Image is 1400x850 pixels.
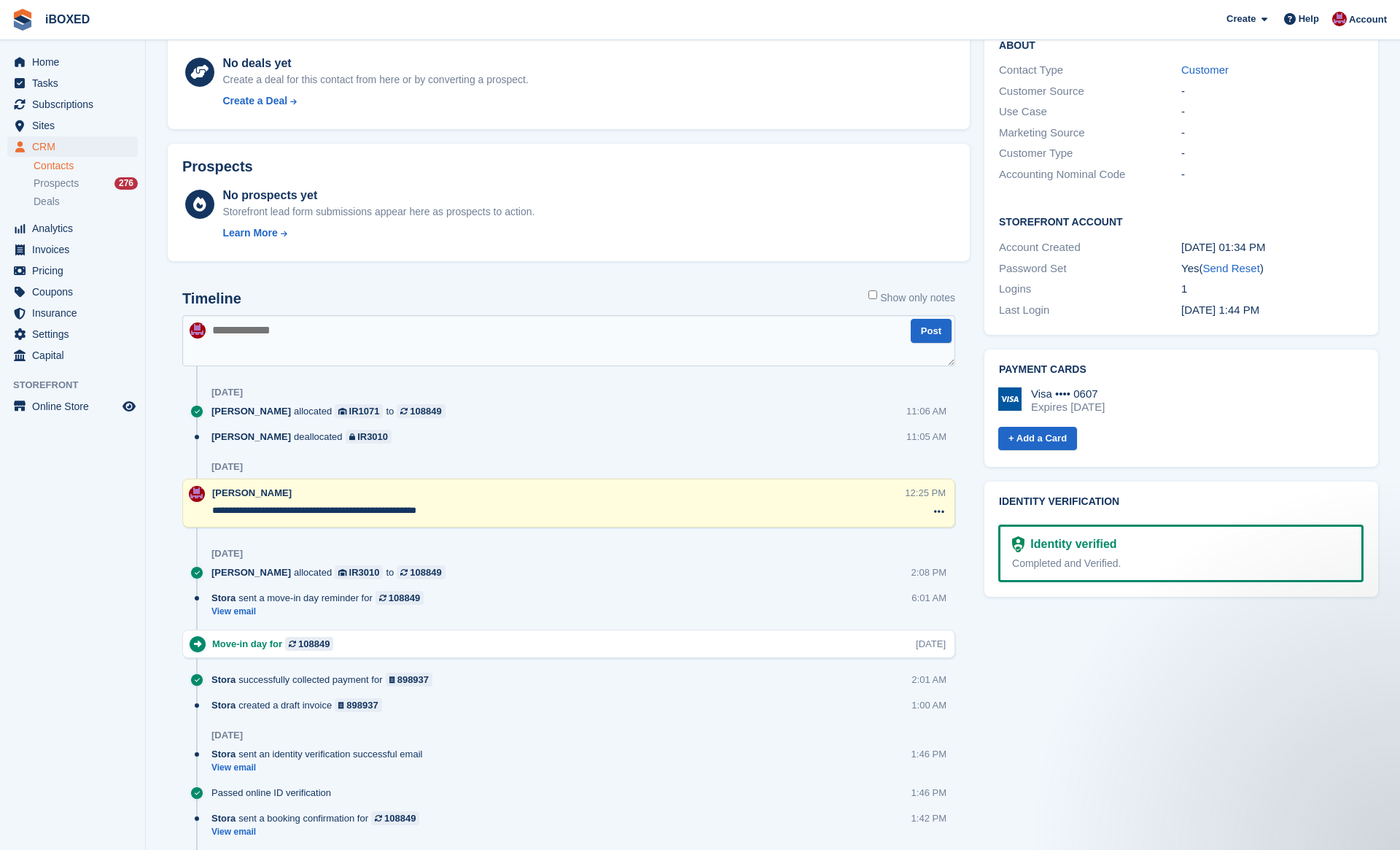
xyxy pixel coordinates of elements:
a: menu [7,115,138,136]
span: Insurance [32,303,120,323]
h2: Storefront Account [999,214,1364,228]
div: 1 [1181,281,1364,298]
div: - [1181,83,1364,100]
span: Online Store [32,396,120,417]
span: [PERSON_NAME] [211,430,291,444]
img: Amanda Forder [1332,12,1347,26]
a: Send Reset [1202,262,1259,274]
a: 898937 [335,698,382,712]
div: No prospects yet [222,187,534,204]
div: 11:05 AM [906,430,946,444]
div: created a draft invoice [211,698,389,712]
span: Stora [211,591,236,605]
time: 2025-09-18 12:44:08 UTC [1181,304,1259,316]
a: menu [7,94,138,115]
span: [PERSON_NAME] [211,565,291,579]
div: [DATE] [211,548,243,560]
span: Analytics [32,218,120,239]
a: menu [7,324,138,344]
div: Use Case [999,104,1181,120]
span: Coupons [32,282,120,302]
button: Post [911,319,952,343]
a: Learn More [222,225,534,241]
span: Deals [34,195,60,209]
div: 1:46 PM [911,747,946,761]
a: View email [211,826,427,838]
span: CRM [32,136,120,157]
div: 108849 [298,637,330,651]
label: Show only notes [868,290,955,306]
div: [DATE] [211,461,243,473]
span: Prospects [34,177,79,190]
a: menu [7,239,138,260]
div: 108849 [389,591,420,605]
span: Help [1299,12,1319,26]
div: Customer Source [999,83,1181,100]
a: menu [7,303,138,323]
a: menu [7,396,138,417]
h2: Identity verification [999,496,1364,508]
a: Preview store [120,398,138,415]
span: Pricing [32,260,120,281]
div: - [1181,125,1364,142]
a: View email [211,606,431,618]
a: menu [7,345,138,366]
a: IR1071 [335,404,383,418]
div: sent a move-in day reminder for [211,591,431,605]
a: Customer [1181,63,1229,76]
span: [PERSON_NAME] [212,487,292,498]
div: 1:42 PM [911,811,946,825]
div: 2:01 AM [911,673,946,687]
div: [DATE] [211,730,243,741]
div: 898937 [397,673,429,687]
div: sent an identity verification successful email [211,747,429,761]
div: Account Created [999,239,1181,256]
a: 108849 [376,591,424,605]
div: Accounting Nominal Code [999,166,1181,183]
div: Customer Type [999,145,1181,162]
span: Sites [32,115,120,136]
div: 108849 [410,565,441,579]
a: 108849 [285,637,333,651]
div: Move-in day for [212,637,341,651]
a: 898937 [386,673,433,687]
div: Expires [DATE] [1031,401,1105,414]
a: IR3010 [346,430,392,444]
a: menu [7,260,138,281]
a: + Add a Card [998,427,1077,451]
a: 108849 [371,811,419,825]
span: Storefront [13,378,145,393]
div: Create a deal for this contact from here or by converting a prospect. [222,72,528,88]
span: Settings [32,324,120,344]
a: Deals [34,194,138,209]
div: Marketing Source [999,125,1181,142]
div: IR1071 [349,404,380,418]
div: deallocated [211,430,399,444]
div: 2:08 PM [911,565,946,579]
div: Passed online ID verification [211,786,338,800]
div: [DATE] [211,387,243,398]
span: Account [1349,12,1387,27]
div: 12:25 PM [905,486,946,500]
div: 1:00 AM [911,698,946,712]
div: 6:01 AM [911,591,946,605]
a: menu [7,218,138,239]
div: Password Set [999,260,1181,277]
h2: Payment cards [999,364,1364,376]
a: menu [7,52,138,72]
span: Stora [211,811,236,825]
img: Identity Verification Ready [1012,536,1024,552]
span: Tasks [32,73,120,93]
div: No deals yet [222,55,528,72]
div: Last Login [999,302,1181,319]
a: Contacts [34,159,138,173]
span: Capital [32,345,120,366]
div: Contact Type [999,62,1181,79]
div: Learn More [222,225,277,241]
div: [DATE] [916,637,946,651]
span: Stora [211,673,236,687]
div: Logins [999,281,1181,298]
a: 108849 [397,565,445,579]
img: Visa Logo [998,387,1022,411]
span: Create [1226,12,1256,26]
